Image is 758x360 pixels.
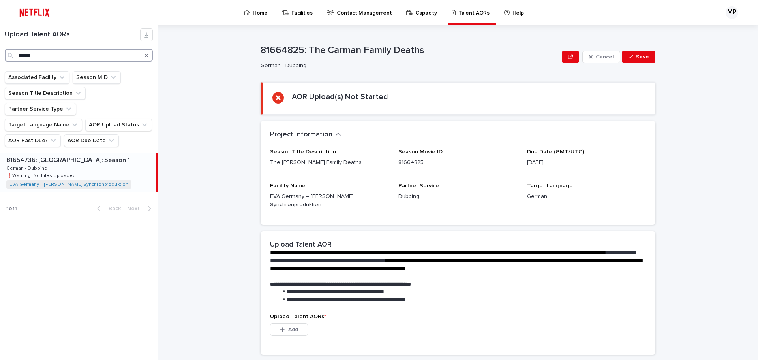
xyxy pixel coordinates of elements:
p: German [527,192,646,201]
span: Add [288,327,298,332]
span: Back [104,206,121,211]
p: EVA Germany – [PERSON_NAME] Synchronproduktion [270,192,389,209]
img: ifQbXi3ZQGMSEF7WDB7W [16,5,53,21]
h2: Project Information [270,130,332,139]
span: Upload Talent AORs [270,314,326,319]
span: Facility Name [270,183,306,188]
p: 81664825 [398,158,517,167]
button: Season MID [73,71,121,84]
p: 81664825: The Carman Family Deaths [261,45,559,56]
button: Back [91,205,124,212]
button: Project Information [270,130,341,139]
h2: Upload Talent AOR [270,241,332,249]
button: Add [270,323,308,336]
span: Season Title Description [270,149,336,155]
h1: Upload Talent AORs [5,30,140,39]
button: AOR Upload Status [85,119,152,131]
p: The [PERSON_NAME] Family Deaths [270,158,389,167]
a: EVA Germany – [PERSON_NAME] Synchronproduktion [9,182,128,187]
span: Next [127,206,144,211]
button: Season Title Description [5,87,86,100]
span: Season Movie ID [398,149,443,155]
span: Due Date (GMT/UTC) [527,149,584,155]
button: Associated Facility [5,71,69,84]
p: Dubbing [398,192,517,201]
div: MP [726,6,738,19]
button: Save [622,51,655,63]
p: German - Dubbing [261,62,555,69]
p: [DATE] [527,158,646,167]
button: Next [124,205,158,212]
h2: AOR Upload(s) Not Started [292,92,388,102]
span: Cancel [596,54,614,60]
p: 81654736: [GEOGRAPHIC_DATA]: Season 1 [6,155,131,164]
button: Partner Service Type [5,103,76,115]
input: Search [5,49,153,62]
p: German - Dubbing [6,164,49,171]
span: Target Language [527,183,573,188]
button: AOR Due Date [64,134,119,147]
span: Partner Service [398,183,439,188]
p: ❗️Warning: No Files Uploaded [6,172,77,179]
span: Save [636,54,649,60]
button: Target Language Name [5,119,82,131]
button: AOR Past Due? [5,134,61,147]
button: Cancel [582,51,620,63]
